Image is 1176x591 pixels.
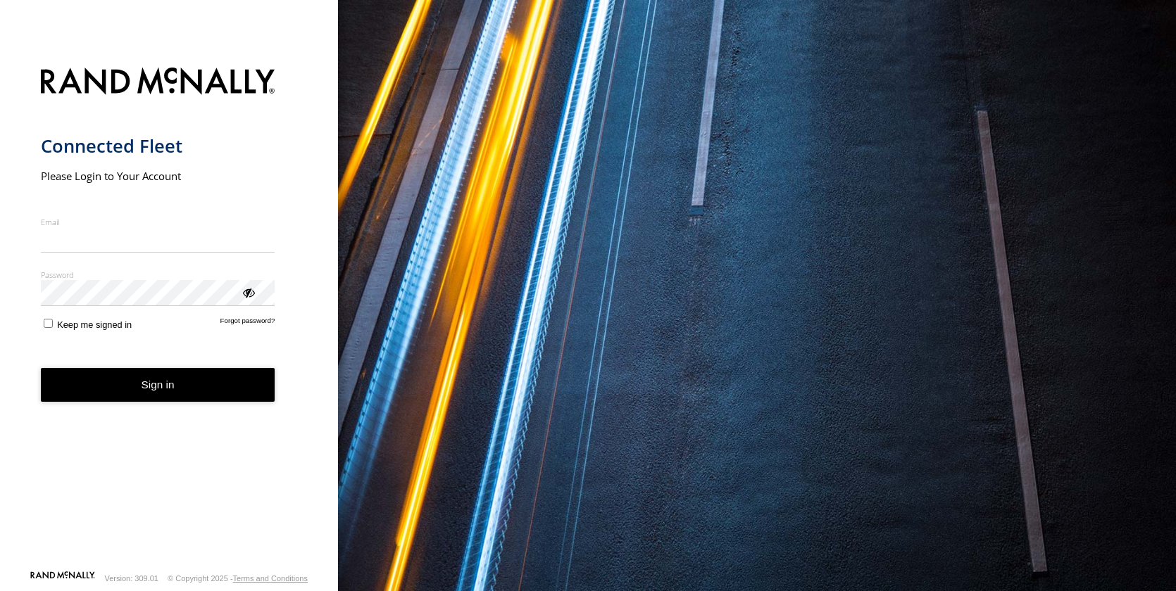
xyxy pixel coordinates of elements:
[41,169,275,183] h2: Please Login to Your Account
[168,574,308,583] div: © Copyright 2025 -
[57,319,132,330] span: Keep me signed in
[105,574,158,583] div: Version: 309.01
[41,59,298,571] form: main
[30,571,95,585] a: Visit our Website
[41,217,275,227] label: Email
[41,269,275,280] label: Password
[41,65,275,101] img: Rand McNally
[44,319,53,328] input: Keep me signed in
[233,574,308,583] a: Terms and Conditions
[41,134,275,158] h1: Connected Fleet
[41,368,275,402] button: Sign in
[220,317,275,330] a: Forgot password?
[241,285,255,299] div: ViewPassword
